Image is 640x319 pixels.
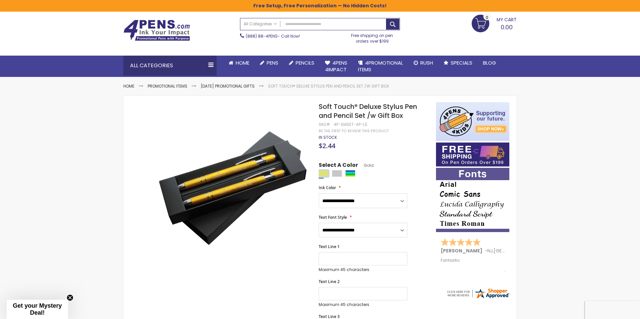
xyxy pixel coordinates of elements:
span: Text Line 1 [319,244,340,249]
span: Text Line 2 [319,279,340,284]
span: Pencils [296,59,314,66]
a: Promotional Items [148,83,187,89]
span: Soft Touch® Deluxe Stylus Pen and Pencil Set /w Gift Box [319,102,417,120]
div: Get your Mystery Deal!Close teaser [7,300,68,319]
a: 4Pens4impact [320,56,353,77]
div: Silver [332,170,342,177]
a: 4PROMOTIONALITEMS [353,56,408,77]
p: Maximum 45 characters [319,267,407,272]
a: Rush [408,56,438,70]
span: - , [485,247,543,254]
div: Assorted [345,170,355,177]
span: Gold [358,162,374,168]
span: Specials [451,59,472,66]
a: All Categories [240,18,280,29]
img: 4pens.com widget logo [446,287,510,299]
div: 4P-SMSET-AP-LS [334,122,367,127]
a: [DATE] Promotional Gifts [201,83,255,89]
a: Specials [438,56,478,70]
span: Rush [420,59,433,66]
img: Free shipping on orders over $199 [436,143,509,166]
span: - Call Now! [246,33,300,39]
span: NJ [487,247,493,254]
button: Close teaser [67,294,73,301]
img: 4Pens Custom Pens and Promotional Products [123,20,190,41]
div: Gold [319,170,329,177]
span: Ink Color [319,185,336,190]
span: 0 [486,14,488,21]
a: Home [123,83,134,89]
span: Text Font Style [319,214,347,220]
span: Get your Mystery Deal! [13,302,62,316]
strong: SKU [319,122,331,127]
a: 0.00 0 [472,15,517,31]
div: All Categories [123,56,217,76]
a: Be the first to review this product [319,129,389,134]
a: Pencils [284,56,320,70]
span: [PERSON_NAME] [441,247,485,254]
img: soft-touch-duo-gold-custom-pen-and-pencil-set-with-box_2.jpg [157,112,310,264]
a: (888) 88-4PENS [246,33,278,39]
li: Soft Touch® Deluxe Stylus Pen and Pencil Set /w Gift Box [268,84,389,89]
a: Blog [478,56,501,70]
span: Select A Color [319,161,358,170]
a: Home [223,56,255,70]
div: Fantastic [441,258,505,272]
span: In stock [319,135,337,140]
span: 0.00 [501,23,513,31]
img: 4pens 4 kids [436,102,509,141]
p: Maximum 45 characters [319,302,407,307]
span: Pens [267,59,278,66]
iframe: Google Customer Reviews [585,301,640,319]
a: Pens [255,56,284,70]
span: Blog [483,59,496,66]
div: Availability [319,135,337,140]
span: 4PROMOTIONAL ITEMS [358,59,403,73]
span: [GEOGRAPHIC_DATA] [494,247,543,254]
span: $2.44 [319,141,335,150]
div: Free shipping on pen orders over $199 [344,30,400,44]
span: 4Pens 4impact [325,59,347,73]
span: All Categories [244,21,277,27]
img: font-personalization-examples [436,168,509,232]
a: 4pens.com certificate URL [446,295,510,301]
span: Home [236,59,249,66]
